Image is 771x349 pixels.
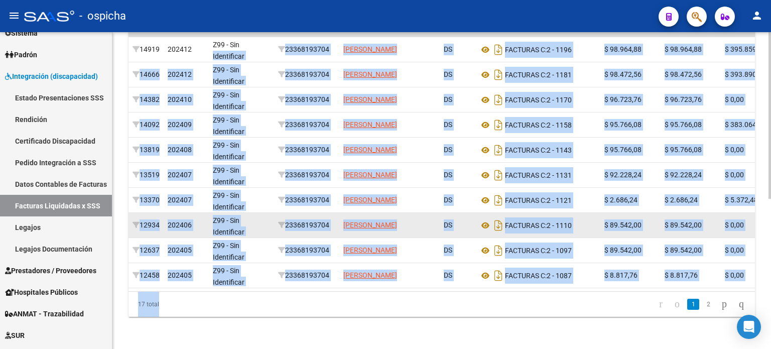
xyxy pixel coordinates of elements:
span: 202405 [168,246,192,254]
mat-icon: menu [8,10,20,22]
span: ANMAT - Trazabilidad [5,308,84,319]
div: 23368193704 [278,44,335,55]
div: 23368193704 [278,144,335,156]
div: 17 total [128,292,252,317]
div: 14382 [133,94,160,105]
span: DS [444,45,452,53]
span: $ 98.964,88 [604,45,641,53]
span: $ 95.766,08 [604,146,641,154]
span: $ 0,00 [725,146,744,154]
span: Z99 - Sin Identificar [213,166,244,186]
div: 23368193704 [278,119,335,131]
span: 202405 [168,271,192,279]
span: $ 0,00 [725,221,744,229]
span: $ 2.686,24 [665,196,698,204]
span: Z99 - Sin Identificar [213,216,244,236]
i: Descargar documento [492,243,505,259]
span: $ 95.766,08 [665,121,702,129]
span: $ 96.723,76 [665,95,702,103]
span: [PERSON_NAME] [343,221,397,229]
span: FACTURAS C: [505,146,547,154]
span: FACTURAS C: [505,221,547,229]
div: 23368193704 [278,94,335,105]
span: $ 0,00 [725,246,744,254]
a: go to next page [717,299,731,310]
i: Descargar documento [492,268,505,284]
div: 2 - 1170 [479,92,596,108]
i: Descargar documento [492,217,505,234]
span: $ 383.064,32 [725,121,766,129]
span: 202407 [168,171,192,179]
div: 2 - 1181 [479,67,596,83]
span: Z99 - Sin Identificar [213,191,244,211]
span: Z99 - Sin Identificar [213,66,244,85]
span: [PERSON_NAME] [343,146,397,154]
span: $ 0,00 [725,171,744,179]
div: 2 - 1110 [479,217,596,234]
div: 14092 [133,119,160,131]
span: [PERSON_NAME] [343,246,397,254]
div: 2 - 1158 [479,117,596,133]
a: go to previous page [670,299,684,310]
span: $ 89.542,00 [604,221,641,229]
i: Descargar documento [492,92,505,108]
span: DS [444,121,452,129]
a: 2 [702,299,714,310]
span: Z99 - Sin Identificar [213,267,244,286]
div: 14666 [133,69,160,80]
div: 23368193704 [278,270,335,281]
span: Z99 - Sin Identificar [213,141,244,161]
span: SUR [5,330,25,341]
span: $ 8.817,76 [604,271,637,279]
div: 12637 [133,245,160,256]
a: go to first page [655,299,667,310]
div: 12934 [133,219,160,231]
span: $ 393.890,24 [725,70,766,78]
span: $ 8.817,76 [665,271,698,279]
span: $ 95.766,08 [604,121,641,129]
span: $ 98.964,88 [665,45,702,53]
span: FACTURAS C: [505,247,547,255]
span: Prestadores / Proveedores [5,265,96,276]
i: Descargar documento [492,117,505,133]
li: page 2 [701,296,716,313]
span: $ 395.859,52 [725,45,766,53]
span: DS [444,271,452,279]
span: DS [444,70,452,78]
span: $ 89.542,00 [665,246,702,254]
mat-icon: person [751,10,763,22]
span: $ 89.542,00 [665,221,702,229]
span: [PERSON_NAME] [343,196,397,204]
span: FACTURAS C: [505,171,547,179]
span: 202410 [168,95,192,103]
span: 202412 [168,45,192,53]
span: FACTURAS C: [505,96,547,104]
div: 2 - 1121 [479,192,596,208]
i: Descargar documento [492,167,505,183]
div: 23368193704 [278,219,335,231]
span: 202408 [168,146,192,154]
span: DS [444,221,452,229]
span: $ 0,00 [725,271,744,279]
span: [PERSON_NAME] [343,121,397,129]
span: [PERSON_NAME] [343,70,397,78]
span: FACTURAS C: [505,121,547,129]
span: $ 96.723,76 [604,95,641,103]
div: 13519 [133,169,160,181]
span: - ospicha [79,5,126,27]
span: FACTURAS C: [505,272,547,280]
span: Padrón [5,49,37,60]
span: Integración (discapacidad) [5,71,98,82]
span: FACTURAS C: [505,196,547,204]
div: 23368193704 [278,169,335,181]
span: FACTURAS C: [505,71,547,79]
a: go to last page [734,299,748,310]
span: [PERSON_NAME] [343,271,397,279]
i: Descargar documento [492,42,505,58]
div: 2 - 1196 [479,42,596,58]
span: $ 92.228,24 [665,171,702,179]
div: 12458 [133,270,160,281]
div: 2 - 1097 [479,243,596,259]
li: page 1 [686,296,701,313]
a: 1 [687,299,699,310]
